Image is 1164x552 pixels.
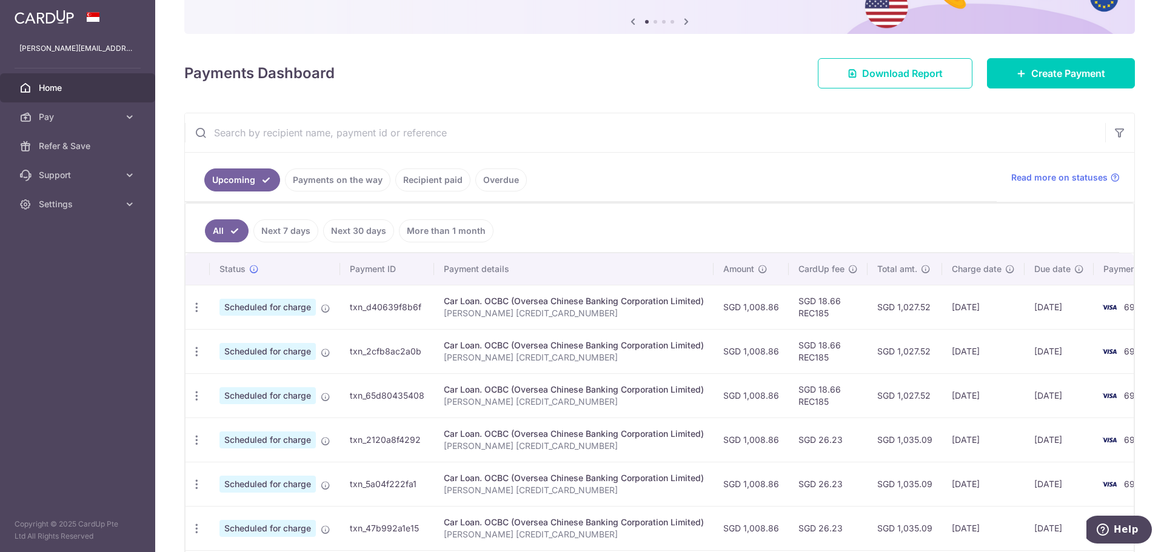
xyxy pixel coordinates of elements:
[1124,302,1144,312] span: 6919
[987,58,1135,88] a: Create Payment
[399,219,493,242] a: More than 1 month
[444,307,704,319] p: [PERSON_NAME] [CREDIT_CARD_NUMBER]
[789,285,868,329] td: SGD 18.66 REC185
[253,219,318,242] a: Next 7 days
[39,140,119,152] span: Refer & Save
[714,417,789,462] td: SGD 1,008.86
[1034,263,1071,275] span: Due date
[942,329,1025,373] td: [DATE]
[444,440,704,452] p: [PERSON_NAME] [CREDIT_CARD_NUMBER]
[868,373,942,417] td: SGD 1,027.52
[789,417,868,462] td: SGD 26.23
[1025,285,1094,329] td: [DATE]
[789,329,868,373] td: SGD 18.66 REC185
[1124,479,1144,489] span: 6919
[868,417,942,462] td: SGD 1,035.09
[184,62,335,84] h4: Payments Dashboard
[444,295,704,307] div: Car Loan. OCBC (Oversea Chinese Banking Corporation Limited)
[1097,477,1122,491] img: Bank Card
[19,42,136,55] p: [PERSON_NAME][EMAIL_ADDRESS][PERSON_NAME][DOMAIN_NAME]
[444,339,704,351] div: Car Loan. OCBC (Oversea Chinese Banking Corporation Limited)
[1097,300,1122,314] img: Bank Card
[1097,388,1122,403] img: Bank Card
[714,506,789,550] td: SGD 1,008.86
[942,417,1025,462] td: [DATE]
[723,263,754,275] span: Amount
[1011,171,1120,184] a: Read more on statuses
[1097,344,1122,359] img: Bank Card
[39,111,119,123] span: Pay
[340,329,434,373] td: txn_2cfb8ac2a0b
[1025,417,1094,462] td: [DATE]
[444,396,704,408] p: [PERSON_NAME] [CREDIT_CARD_NUMBER]
[942,506,1025,550] td: [DATE]
[444,516,704,528] div: Car Loan. OCBC (Oversea Chinese Banking Corporation Limited)
[714,373,789,417] td: SGD 1,008.86
[1025,329,1094,373] td: [DATE]
[798,263,845,275] span: CardUp fee
[219,263,246,275] span: Status
[340,285,434,329] td: txn_d40639f8b6f
[15,10,74,24] img: CardUp
[219,520,316,537] span: Scheduled for charge
[1025,462,1094,506] td: [DATE]
[395,168,470,191] a: Recipient paid
[219,387,316,404] span: Scheduled for charge
[942,462,1025,506] td: [DATE]
[444,428,704,440] div: Car Loan. OCBC (Oversea Chinese Banking Corporation Limited)
[868,462,942,506] td: SGD 1,035.09
[1124,346,1144,356] span: 6919
[789,462,868,506] td: SGD 26.23
[39,169,119,181] span: Support
[952,263,1002,275] span: Charge date
[340,253,434,285] th: Payment ID
[340,373,434,417] td: txn_65d80435408
[219,343,316,360] span: Scheduled for charge
[868,506,942,550] td: SGD 1,035.09
[205,219,249,242] a: All
[1086,516,1152,546] iframe: Opens a widget where you can find more information
[219,476,316,493] span: Scheduled for charge
[204,168,280,191] a: Upcoming
[1011,171,1108,184] span: Read more on statuses
[323,219,394,242] a: Next 30 days
[868,329,942,373] td: SGD 1,027.52
[1124,390,1144,401] span: 6919
[444,472,704,484] div: Car Loan. OCBC (Oversea Chinese Banking Corporation Limited)
[714,329,789,373] td: SGD 1,008.86
[219,431,316,448] span: Scheduled for charge
[340,462,434,506] td: txn_5a04f222fa1
[285,168,390,191] a: Payments on the way
[185,113,1105,152] input: Search by recipient name, payment id or reference
[789,373,868,417] td: SGD 18.66 REC185
[1124,434,1144,445] span: 6919
[39,82,119,94] span: Home
[39,198,119,210] span: Settings
[444,528,704,540] p: [PERSON_NAME] [CREDIT_CARD_NUMBER]
[1025,506,1094,550] td: [DATE]
[340,417,434,462] td: txn_2120a8f4292
[444,384,704,396] div: Car Loan. OCBC (Oversea Chinese Banking Corporation Limited)
[942,373,1025,417] td: [DATE]
[1025,373,1094,417] td: [DATE]
[868,285,942,329] td: SGD 1,027.52
[219,299,316,316] span: Scheduled for charge
[862,66,943,81] span: Download Report
[434,253,714,285] th: Payment details
[714,462,789,506] td: SGD 1,008.86
[475,168,527,191] a: Overdue
[340,506,434,550] td: txn_47b992a1e15
[789,506,868,550] td: SGD 26.23
[818,58,972,88] a: Download Report
[1031,66,1105,81] span: Create Payment
[1097,433,1122,447] img: Bank Card
[877,263,917,275] span: Total amt.
[714,285,789,329] td: SGD 1,008.86
[942,285,1025,329] td: [DATE]
[444,351,704,364] p: [PERSON_NAME] [CREDIT_CARD_NUMBER]
[444,484,704,496] p: [PERSON_NAME] [CREDIT_CARD_NUMBER]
